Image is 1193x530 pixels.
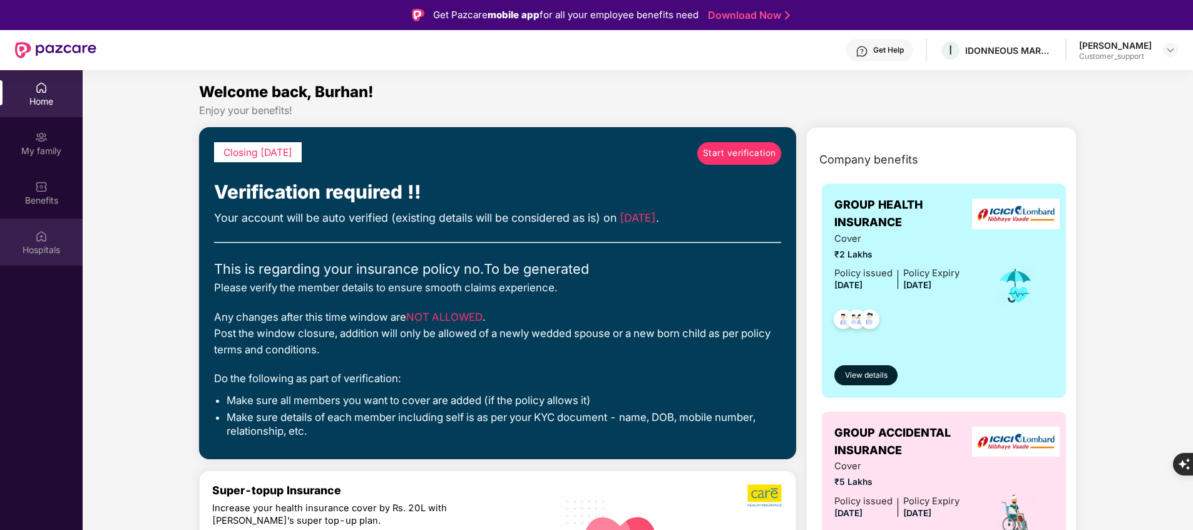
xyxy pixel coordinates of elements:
span: GROUP ACCIDENTAL INSURANCE [834,424,978,460]
strong: mobile app [488,9,540,21]
span: ₹2 Lakhs [834,248,960,262]
span: Company benefits [819,151,918,169]
img: icon [995,265,1036,306]
li: Make sure all members you want to cover are added (if the policy allows it) [227,393,781,407]
span: Welcome back, Burhan! [199,83,374,101]
img: Logo [412,9,424,21]
div: Policy Expiry [903,266,960,281]
button: View details [834,365,898,385]
img: svg+xml;base64,PHN2ZyBpZD0iRHJvcGRvd24tMzJ4MzIiIHhtbG5zPSJodHRwOi8vd3d3LnczLm9yZy8yMDAwL3N2ZyIgd2... [1165,45,1175,55]
img: svg+xml;base64,PHN2ZyBpZD0iSG9zcGl0YWxzIiB4bWxucz0iaHR0cDovL3d3dy53My5vcmcvMjAwMC9zdmciIHdpZHRoPS... [35,230,48,242]
span: [DATE] [834,280,863,290]
li: Make sure details of each member including self is as per your KYC document - name, DOB, mobile n... [227,410,781,438]
div: IDONNEOUS MARKETING SERVICES PRIVATE LIMITED ( [GEOGRAPHIC_DATA]) [965,44,1053,56]
div: Enjoy your benefits! [199,104,1076,117]
span: NOT ALLOWED [406,311,483,323]
span: I [949,43,952,58]
span: GROUP HEALTH INSURANCE [834,196,978,232]
div: Get Help [873,45,904,55]
div: Increase your health insurance cover by Rs. 20L with [PERSON_NAME]’s super top-up plan. [212,502,491,527]
div: Do the following as part of verification: [214,370,781,387]
div: Your account will be auto verified (existing details will be considered as is) on . [214,209,781,227]
div: Super-topup Insurance [212,484,545,497]
img: svg+xml;base64,PHN2ZyB4bWxucz0iaHR0cDovL3d3dy53My5vcmcvMjAwMC9zdmciIHdpZHRoPSI0OC45NDMiIGhlaWdodD... [828,306,859,336]
img: svg+xml;base64,PHN2ZyBpZD0iQmVuZWZpdHMiIHhtbG5zPSJodHRwOi8vd3d3LnczLm9yZy8yMDAwL3N2ZyIgd2lkdGg9Ij... [35,180,48,193]
img: insurerLogo [972,427,1060,457]
span: ₹5 Lakhs [834,475,960,489]
img: svg+xml;base64,PHN2ZyB4bWxucz0iaHR0cDovL3d3dy53My5vcmcvMjAwMC9zdmciIHdpZHRoPSI0OC45MTUiIGhlaWdodD... [841,306,872,336]
div: Get Pazcare for all your employee benefits need [433,8,699,23]
div: Policy Expiry [903,494,960,509]
span: [DATE] [620,211,656,224]
div: This is regarding your insurance policy no. To be generated [214,258,781,279]
div: Policy issued [834,494,893,509]
div: Please verify the member details to ensure smooth claims experience. [214,279,781,296]
span: Cover [834,459,960,474]
a: Download Now [708,9,786,22]
img: svg+xml;base64,PHN2ZyB4bWxucz0iaHR0cDovL3d3dy53My5vcmcvMjAwMC9zdmciIHdpZHRoPSI0OC45NDMiIGhlaWdodD... [854,306,885,336]
img: insurerLogo [972,199,1060,229]
span: Start verification [703,147,776,160]
span: [DATE] [834,508,863,518]
img: New Pazcare Logo [15,42,96,58]
img: svg+xml;base64,PHN2ZyBpZD0iSG9tZSIgeG1sbnM9Imh0dHA6Ly93d3cudzMub3JnLzIwMDAvc3ZnIiB3aWR0aD0iMjAiIG... [35,81,48,94]
a: Start verification [697,142,781,165]
span: [DATE] [903,508,931,518]
img: b5dec4f62d2307b9de63beb79f102df3.png [747,484,783,507]
div: Verification required !! [214,177,781,207]
span: Closing [DATE] [223,147,292,158]
span: [DATE] [903,280,931,290]
span: Cover [834,232,960,246]
img: Stroke [785,9,790,22]
img: svg+xml;base64,PHN2ZyBpZD0iSGVscC0zMngzMiIgeG1sbnM9Imh0dHA6Ly93d3cudzMub3JnLzIwMDAvc3ZnIiB3aWR0aD... [856,45,868,58]
div: [PERSON_NAME] [1079,39,1152,51]
div: Any changes after this time window are . Post the window closure, addition will only be allowed o... [214,309,781,358]
div: Policy issued [834,266,893,281]
img: svg+xml;base64,PHN2ZyB3aWR0aD0iMjAiIGhlaWdodD0iMjAiIHZpZXdCb3g9IjAgMCAyMCAyMCIgZmlsbD0ibm9uZSIgeG... [35,131,48,143]
div: Customer_support [1079,51,1152,61]
span: View details [845,370,888,382]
